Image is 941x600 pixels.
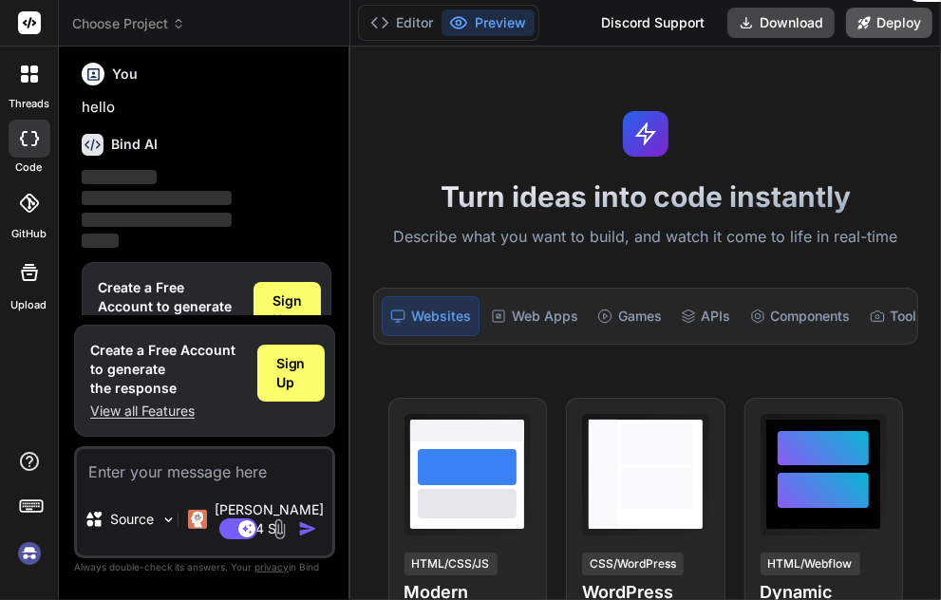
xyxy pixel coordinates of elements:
span: Sign Up [273,291,302,329]
span: ‌ [82,213,232,227]
div: Websites [382,296,480,336]
p: hello [82,97,331,119]
span: ‌ [82,191,232,205]
label: code [16,159,43,176]
div: Games [590,296,669,336]
p: View all Features [90,402,242,421]
img: signin [13,537,46,570]
div: Components [743,296,858,336]
div: HTML/CSS/JS [405,553,498,575]
img: Claude 4 Sonnet [188,510,207,529]
label: GitHub [11,226,47,242]
span: privacy [254,561,289,572]
span: Sign Up [276,354,306,392]
div: Discord Support [590,8,716,38]
span: Choose Project [72,14,185,33]
img: Pick Models [160,512,177,528]
button: Deploy [846,8,932,38]
button: Editor [363,9,442,36]
label: Upload [11,297,47,313]
img: attachment [269,518,291,540]
h1: Turn ideas into code instantly [362,179,930,214]
span: ‌ [82,234,119,248]
button: Download [727,8,835,38]
label: threads [9,96,49,112]
div: APIs [673,296,739,336]
p: Always double-check its answers. Your in Bind [74,558,335,576]
div: CSS/WordPress [582,553,684,575]
h1: Create a Free Account to generate the response [90,341,242,398]
h1: Create a Free Account to generate the response [98,278,238,335]
div: HTML/Webflow [761,553,860,575]
span: ‌ [82,170,157,184]
h6: Bind AI [111,135,158,154]
div: Tools [862,296,932,336]
div: Web Apps [483,296,586,336]
p: Describe what you want to build, and watch it come to life in real-time [362,225,930,250]
img: icon [298,519,317,538]
button: Preview [442,9,535,36]
h6: You [112,65,138,84]
p: Source [111,510,155,529]
p: [PERSON_NAME] 4 S.. [215,500,325,538]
